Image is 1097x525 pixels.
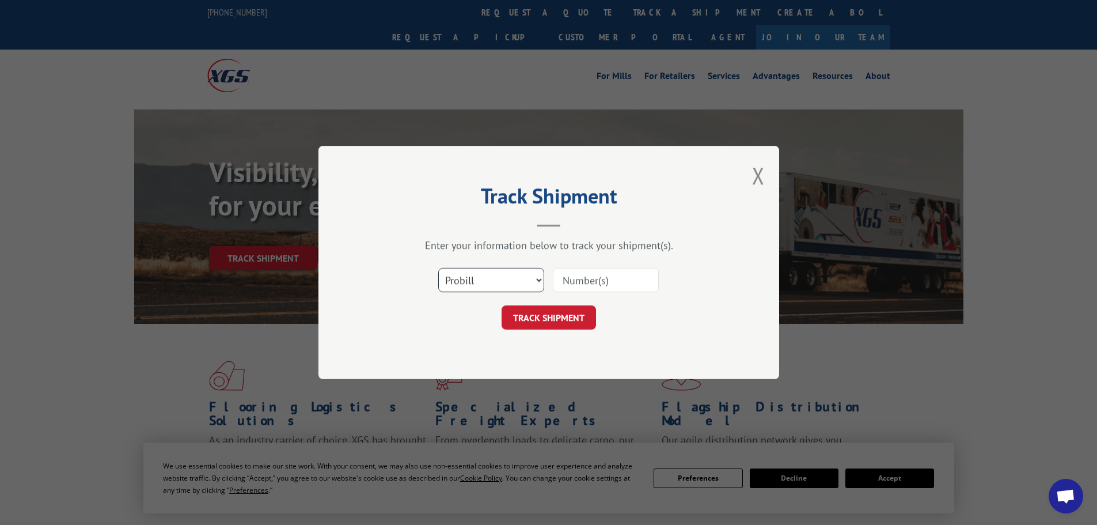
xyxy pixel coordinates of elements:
[553,268,659,292] input: Number(s)
[502,305,596,330] button: TRACK SHIPMENT
[376,239,722,252] div: Enter your information below to track your shipment(s).
[376,188,722,210] h2: Track Shipment
[1049,479,1083,513] div: Open chat
[752,160,765,191] button: Close modal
